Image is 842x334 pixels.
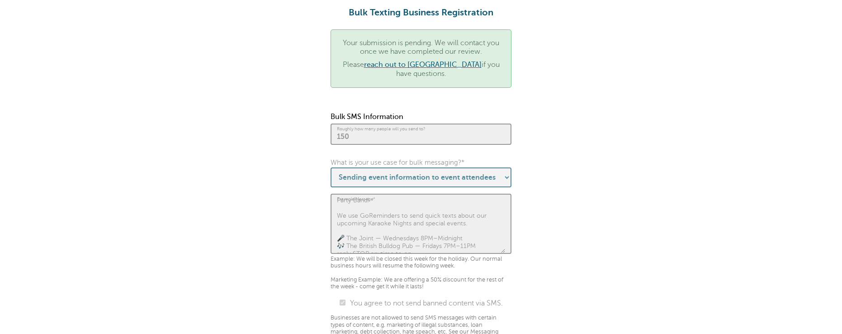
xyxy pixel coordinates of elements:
p: Please if you have questions. [340,61,502,78]
label: Roughly how many people will you send to? [337,126,426,132]
label: Example Message* [337,196,375,202]
p: Your submission is pending. We will contact you once we have completed our review. [340,39,502,56]
p: Example: We will be closed this week for the holiday. Our normal business hours will resume the f... [331,256,511,291]
p: Bulk SMS Information [331,113,511,121]
a: reach out to [GEOGRAPHIC_DATA] [364,61,482,69]
textarea: Hi! This is [PERSON_NAME] with Shake — The Karaoke Party Band! We use GoReminders to send quick t... [337,197,505,253]
label: You agree to not send banned content via SMS. [350,299,503,307]
label: What is your use case for bulk messaging?* [331,159,464,166]
h1: Bulk Texting Business Registration [9,7,833,18]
